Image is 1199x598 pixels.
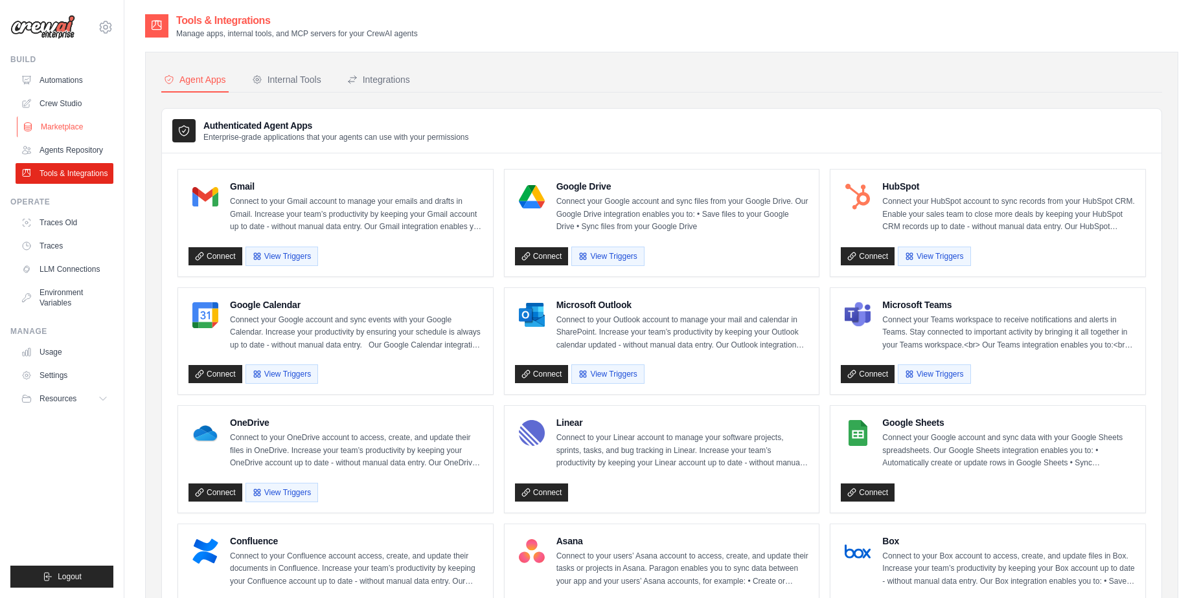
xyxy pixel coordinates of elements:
[252,73,321,86] div: Internal Tools
[556,550,809,588] p: Connect to your users’ Asana account to access, create, and update their tasks or projects in Asa...
[556,180,809,193] h4: Google Drive
[845,420,871,446] img: Google Sheets Logo
[58,571,82,582] span: Logout
[10,566,113,588] button: Logout
[188,247,242,265] a: Connect
[571,364,644,384] button: View Triggers
[230,432,483,470] p: Connect to your OneDrive account to access, create, and update their files in OneDrive. Increase ...
[192,302,218,328] img: Google Calendar Logo
[176,28,418,39] p: Manage apps, internal tools, and MCP servers for your CrewAI agents
[345,68,413,93] button: Integrations
[882,180,1135,193] h4: HubSpot
[40,393,76,404] span: Resources
[841,247,895,265] a: Connect
[230,535,483,548] h4: Confluence
[16,70,113,91] a: Automations
[230,416,483,429] h4: OneDrive
[845,302,871,328] img: Microsoft Teams Logo
[17,116,115,137] a: Marketplace
[161,68,229,93] button: Agent Apps
[230,180,483,193] h4: Gmail
[16,163,113,184] a: Tools & Integrations
[230,550,483,588] p: Connect to your Confluence account access, create, and update their documents in Confluence. Incr...
[16,388,113,409] button: Resources
[882,298,1135,311] h4: Microsoft Teams
[192,184,218,210] img: Gmail Logo
[519,184,545,210] img: Google Drive Logo
[845,538,871,564] img: Box Logo
[192,538,218,564] img: Confluence Logo
[898,247,970,266] button: View Triggers
[164,73,226,86] div: Agent Apps
[347,73,410,86] div: Integrations
[16,365,113,386] a: Settings
[882,535,1135,548] h4: Box
[845,184,871,210] img: HubSpot Logo
[16,259,113,280] a: LLM Connections
[556,314,809,352] p: Connect to your Outlook account to manage your mail and calendar in SharePoint. Increase your tea...
[16,212,113,233] a: Traces Old
[515,365,569,383] a: Connect
[16,236,113,256] a: Traces
[882,195,1135,234] p: Connect your HubSpot account to sync records from your HubSpot CRM. Enable your sales team to clo...
[203,119,469,132] h3: Authenticated Agent Apps
[556,535,809,548] h4: Asana
[841,365,895,383] a: Connect
[571,247,644,266] button: View Triggers
[10,197,113,207] div: Operate
[556,416,809,429] h4: Linear
[519,302,545,328] img: Microsoft Outlook Logo
[10,326,113,337] div: Manage
[882,416,1135,429] h4: Google Sheets
[882,314,1135,352] p: Connect your Teams workspace to receive notifications and alerts in Teams. Stay connected to impo...
[249,68,324,93] button: Internal Tools
[230,298,483,311] h4: Google Calendar
[188,483,242,502] a: Connect
[556,298,809,311] h4: Microsoft Outlook
[10,54,113,65] div: Build
[192,420,218,446] img: OneDrive Logo
[841,483,895,502] a: Connect
[16,282,113,313] a: Environment Variables
[882,432,1135,470] p: Connect your Google account and sync data with your Google Sheets spreadsheets. Our Google Sheets...
[898,364,970,384] button: View Triggers
[176,13,418,28] h2: Tools & Integrations
[10,15,75,39] img: Logo
[246,364,318,384] button: View Triggers
[188,365,242,383] a: Connect
[246,483,318,502] button: View Triggers
[230,314,483,352] p: Connect your Google account and sync events with your Google Calendar. Increase your productivity...
[203,132,469,142] p: Enterprise-grade applications that your agents can use with your permissions
[556,195,809,234] p: Connect your Google account and sync files from your Google Drive. Our Google Drive integration e...
[16,342,113,362] a: Usage
[515,483,569,502] a: Connect
[16,93,113,114] a: Crew Studio
[519,538,545,564] img: Asana Logo
[515,247,569,265] a: Connect
[519,420,545,446] img: Linear Logo
[246,247,318,266] button: View Triggers
[230,195,483,234] p: Connect to your Gmail account to manage your emails and drafts in Gmail. Increase your team’s pro...
[882,550,1135,588] p: Connect to your Box account to access, create, and update files in Box. Increase your team’s prod...
[16,140,113,161] a: Agents Repository
[556,432,809,470] p: Connect to your Linear account to manage your software projects, sprints, tasks, and bug tracking...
